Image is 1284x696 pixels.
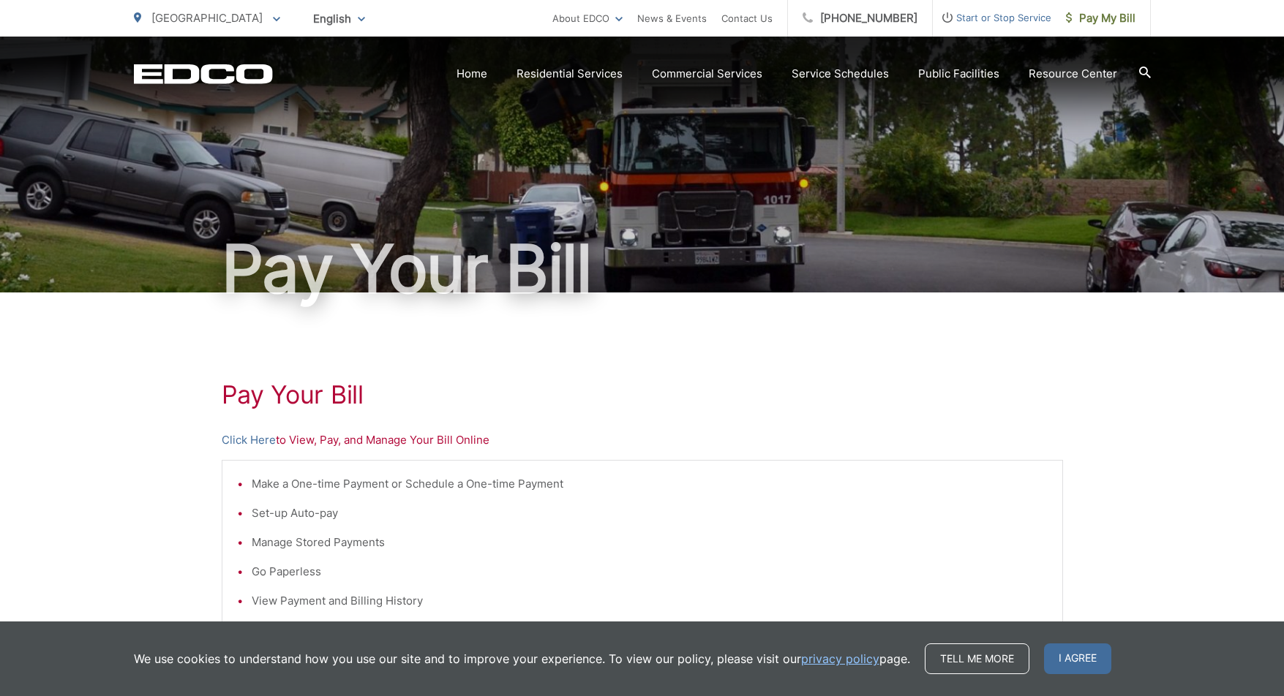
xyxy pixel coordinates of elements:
[925,643,1029,674] a: Tell me more
[134,232,1151,306] h1: Pay Your Bill
[918,65,999,83] a: Public Facilities
[252,504,1048,522] li: Set-up Auto-pay
[652,65,762,83] a: Commercial Services
[252,592,1048,610] li: View Payment and Billing History
[134,64,273,84] a: EDCD logo. Return to the homepage.
[151,11,263,25] span: [GEOGRAPHIC_DATA]
[517,65,623,83] a: Residential Services
[222,380,1063,409] h1: Pay Your Bill
[457,65,487,83] a: Home
[252,475,1048,493] li: Make a One-time Payment or Schedule a One-time Payment
[222,431,1063,449] p: to View, Pay, and Manage Your Bill Online
[302,6,376,31] span: English
[252,534,1048,551] li: Manage Stored Payments
[1044,643,1111,674] span: I agree
[792,65,889,83] a: Service Schedules
[637,10,707,27] a: News & Events
[721,10,773,27] a: Contact Us
[252,563,1048,580] li: Go Paperless
[1066,10,1135,27] span: Pay My Bill
[134,650,910,667] p: We use cookies to understand how you use our site and to improve your experience. To view our pol...
[552,10,623,27] a: About EDCO
[801,650,879,667] a: privacy policy
[222,431,276,449] a: Click Here
[1029,65,1117,83] a: Resource Center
